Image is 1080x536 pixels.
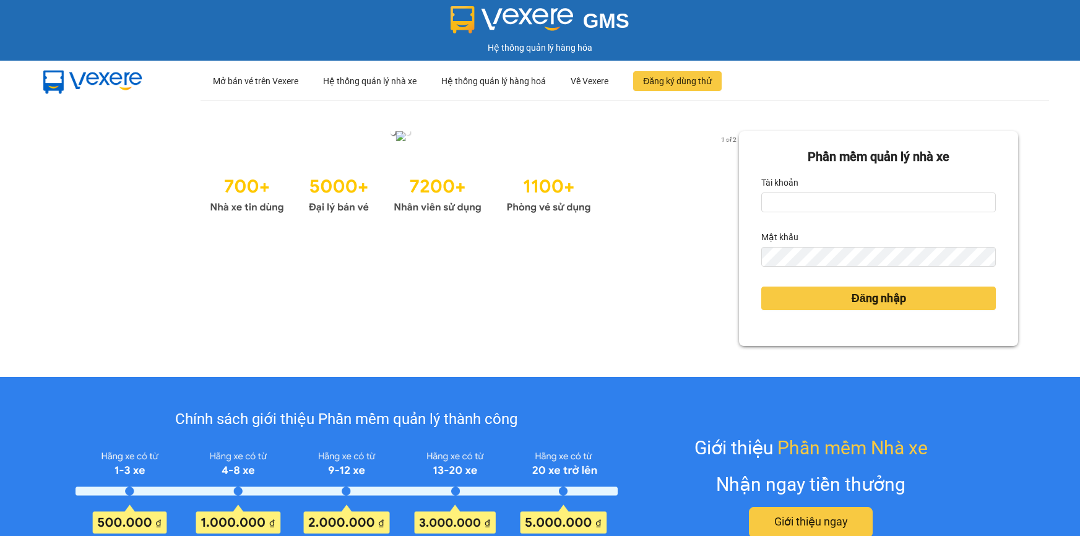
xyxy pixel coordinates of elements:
label: Tài khoản [761,173,798,192]
p: 1 of 2 [717,131,739,147]
img: Statistics.png [210,170,591,217]
li: slide item 1 [391,130,395,135]
label: Mật khẩu [761,227,798,247]
div: Về Vexere [571,61,608,101]
img: policy-intruduce-detail.png [76,447,617,534]
span: Giới thiệu ngay [774,513,848,530]
input: Mật khẩu [761,247,996,267]
span: Đăng ký dùng thử [643,74,712,88]
img: logo 2 [451,6,573,33]
img: mbUUG5Q.png [31,61,155,102]
div: Hệ thống quản lý nhà xe [323,61,417,101]
span: GMS [583,9,629,32]
div: Hệ thống quản lý hàng hoá [441,61,546,101]
div: Nhận ngay tiền thưởng [716,470,905,499]
a: GMS [451,19,629,28]
span: Đăng nhập [852,290,906,307]
li: slide item 2 [405,130,410,135]
div: Phần mềm quản lý nhà xe [761,147,996,166]
input: Tài khoản [761,192,996,212]
span: Phần mềm Nhà xe [777,433,928,462]
button: previous slide / item [62,131,79,145]
button: Đăng ký dùng thử [633,71,722,91]
button: next slide / item [722,131,739,145]
div: Mở bán vé trên Vexere [213,61,298,101]
div: Hệ thống quản lý hàng hóa [3,41,1077,54]
div: Chính sách giới thiệu Phần mềm quản lý thành công [76,408,617,431]
div: Giới thiệu [694,433,928,462]
button: Đăng nhập [761,287,996,310]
